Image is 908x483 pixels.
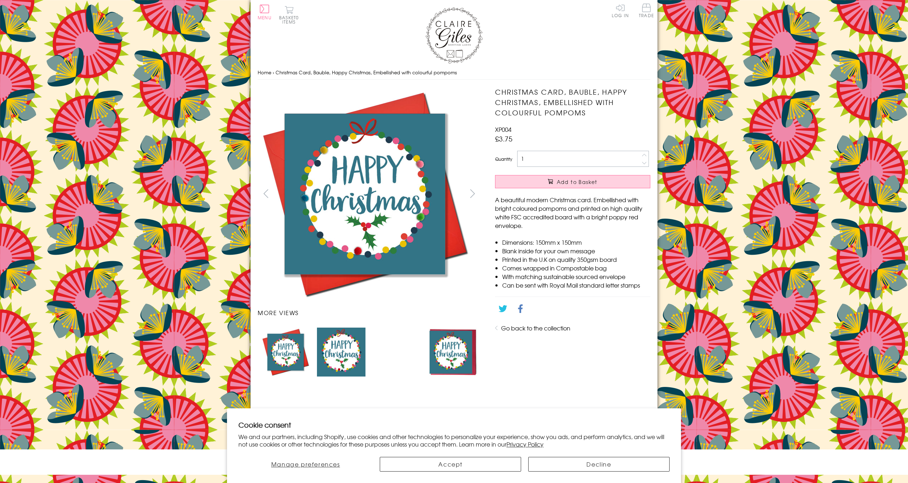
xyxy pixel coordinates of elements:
[502,238,650,247] li: Dimensions: 150mm x 150mm
[495,156,512,162] label: Quantity
[506,440,544,448] a: Privacy Policy
[429,328,477,376] img: Christmas Card, Bauble, Happy Christmas, Embellished with colourful pompoms
[258,380,313,396] li: Carousel Page 5
[276,69,457,76] span: Christmas Card, Bauble, Happy Christmas, Embellished with colourful pompoms
[495,134,513,144] span: £3.75
[528,457,670,472] button: Decline
[258,65,650,80] nav: breadcrumbs
[317,328,365,376] img: Christmas Card, Bauble, Happy Christmas, Embellished with colourful pompoms
[258,69,271,76] a: Home
[313,324,369,380] li: Carousel Page 2
[425,7,483,64] img: Claire Giles Greetings Cards
[258,324,313,380] li: Carousel Page 1 (Current Slide)
[258,5,272,20] button: Menu
[495,125,511,134] span: XP004
[639,4,654,18] span: Trade
[502,255,650,264] li: Printed in the U.K on quality 350gsm board
[612,4,629,18] a: Log In
[502,247,650,255] li: Blank inside for your own message
[501,324,570,332] a: Go back to the collection
[279,6,299,24] button: Basket0 items
[495,195,650,230] p: A beautiful modern Christmas card. Embellished with bright coloured pompoms and printed on high q...
[369,324,425,380] li: Carousel Page 3
[502,264,650,272] li: Comes wrapped in Compostable bag
[380,457,521,472] button: Accept
[238,457,373,472] button: Manage preferences
[238,420,670,430] h2: Cookie consent
[258,14,272,21] span: Menu
[481,87,695,301] img: Christmas Card, Bauble, Happy Christmas, Embellished with colourful pompoms
[425,324,481,380] li: Carousel Page 4
[258,324,481,395] ul: Carousel Pagination
[502,272,650,281] li: With matching sustainable sourced envelope
[261,328,310,376] img: Christmas Card, Bauble, Happy Christmas, Embellished with colourful pompoms
[258,87,472,301] img: Christmas Card, Bauble, Happy Christmas, Embellished with colourful pompoms
[258,308,481,317] h3: More views
[495,175,650,188] button: Add to Basket
[258,185,274,201] button: prev
[639,4,654,19] a: Trade
[271,460,340,468] span: Manage preferences
[495,87,650,118] h1: Christmas Card, Bauble, Happy Christmas, Embellished with colourful pompoms
[273,69,274,76] span: ›
[557,178,597,185] span: Add to Basket
[502,281,650,289] li: Can be sent with Royal Mail standard letter stamps
[465,185,481,201] button: next
[238,433,670,448] p: We and our partners, including Shopify, use cookies and other technologies to personalize your ex...
[282,14,299,25] span: 0 items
